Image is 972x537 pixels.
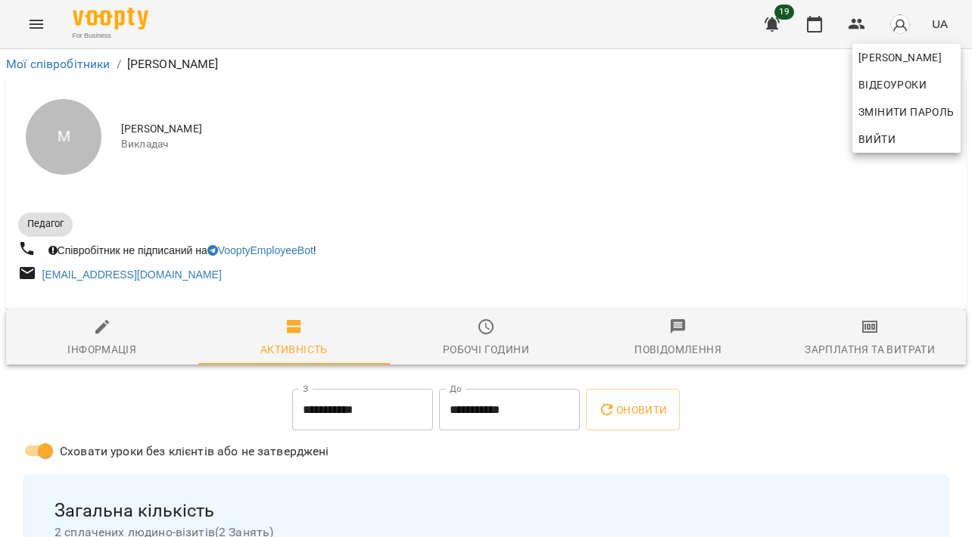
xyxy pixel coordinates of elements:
[858,48,955,67] span: [PERSON_NAME]
[852,98,961,126] a: Змінити пароль
[858,103,955,121] span: Змінити пароль
[858,76,927,94] span: Відеоуроки
[852,126,961,153] button: Вийти
[852,71,933,98] a: Відеоуроки
[852,44,961,71] a: [PERSON_NAME]
[858,130,896,148] span: Вийти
